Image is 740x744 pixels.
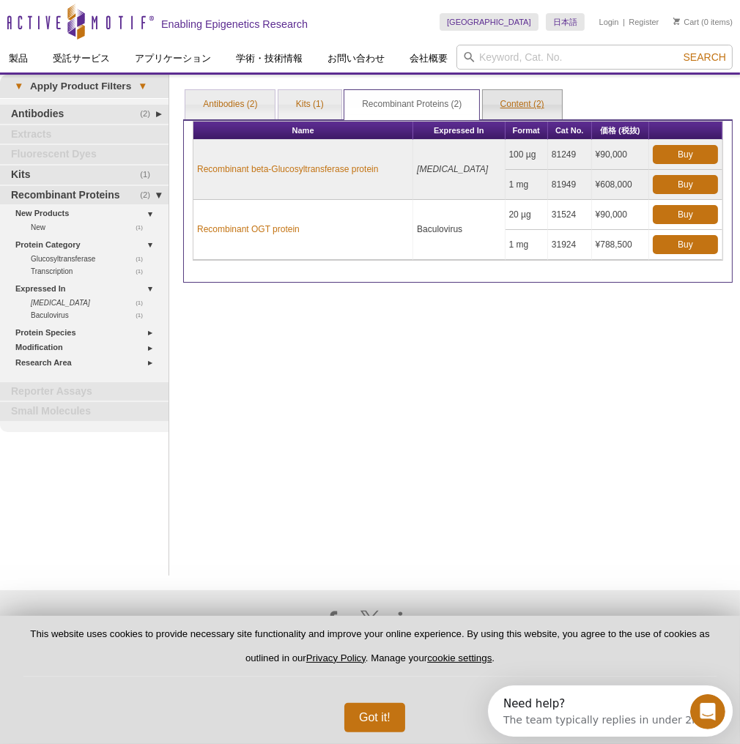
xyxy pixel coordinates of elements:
a: Buy [653,175,718,194]
a: Buy [653,205,718,224]
td: ¥90,000 [592,200,649,230]
td: ¥90,000 [592,140,649,170]
span: (2) [140,105,158,124]
span: (1) [136,221,151,234]
td: 100 µg [506,140,548,170]
button: cookie settings [427,652,492,663]
a: 学術・技術情報 [227,45,311,72]
i: [MEDICAL_DATA] [417,164,488,174]
span: ▾ [7,80,30,93]
th: Format [506,122,548,140]
div: Need help? [15,12,214,24]
td: 31524 [548,200,592,230]
a: Research Area [15,355,160,371]
button: Got it! [344,703,405,732]
a: Modification [15,340,160,355]
td: 1 mg [506,230,548,260]
a: 会社概要 [401,45,456,72]
a: Cart [673,17,699,27]
a: (1)Baculovirus [31,309,151,321]
i: [MEDICAL_DATA] [31,299,90,307]
li: | [623,13,625,31]
span: (1) [136,309,151,321]
a: (1)Glucosyltransferase [31,253,151,265]
span: Search [684,51,726,63]
th: Expressed In [413,122,505,140]
div: Open Intercom Messenger [6,6,257,46]
h2: Enabling Epigenetics Research [161,18,308,31]
div: The team typically replies in under 2m [15,24,214,40]
a: Expressed In [15,281,160,297]
a: お問い合わせ [319,45,393,72]
a: Protein Species [15,325,160,341]
a: Buy [653,145,718,164]
td: Baculovirus [413,200,505,260]
a: Login [599,17,619,27]
a: Privacy Policy [306,652,366,663]
span: (1) [136,297,151,309]
a: (1) [MEDICAL_DATA] [31,297,151,309]
a: (1)Transcription [31,265,151,278]
a: Content (2) [483,90,562,119]
td: ¥608,000 [592,170,649,200]
th: Name [193,122,413,140]
td: 1 mg [506,170,548,200]
td: 31924 [548,230,592,260]
input: Keyword, Cat. No. [456,45,733,70]
th: 価格 (税抜) [592,122,649,140]
a: Register [629,17,659,27]
a: Recombinant OGT protein [197,223,300,236]
p: This website uses cookies to provide necessary site functionality and improve your online experie... [23,628,717,677]
th: Cat No. [548,122,592,140]
a: Buy [653,235,718,254]
a: アプリケーション [126,45,220,72]
a: (1)New [31,221,151,234]
a: Recombinant beta-Glucosyltransferase protein [197,163,378,176]
iframe: Intercom live chat discovery launcher [488,685,733,737]
span: (1) [136,253,151,265]
a: Kits (1) [278,90,341,119]
a: Recombinant Proteins (2) [344,90,479,119]
img: Your Cart [673,18,680,25]
a: [GEOGRAPHIC_DATA] [440,13,539,31]
td: 20 µg [506,200,548,230]
a: 日本語 [546,13,585,31]
iframe: Intercom live chat [690,694,725,729]
button: Search [679,51,730,64]
td: 81249 [548,140,592,170]
span: (1) [136,265,151,278]
li: (0 items) [673,13,733,31]
span: (2) [140,186,158,205]
a: Antibodies (2) [185,90,275,119]
td: ¥788,500 [592,230,649,260]
span: (1) [140,165,158,185]
a: 受託サービス [44,45,119,72]
span: ▾ [131,80,154,93]
a: New Products [15,206,160,221]
a: Protein Category [15,237,160,253]
td: 81949 [548,170,592,200]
